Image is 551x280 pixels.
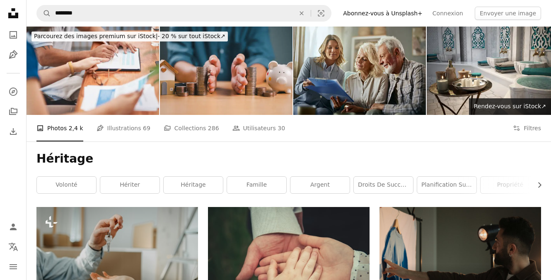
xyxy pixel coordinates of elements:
[208,257,370,265] a: main humaine
[293,27,426,115] img: Agent féminin et ses clients matures lisant des plans à la maison.
[5,83,22,100] a: Explorer
[481,177,540,193] a: propriété
[232,115,285,141] a: Utilisateurs 30
[27,27,159,115] img: Couple, mains et signe de document, tableau et juridique dans le bureau, la couverture vie ou l’a...
[469,98,551,115] a: Rendez-vous sur iStock↗
[5,239,22,255] button: Langue
[354,177,413,193] a: droits de succession
[290,177,350,193] a: argent
[208,124,219,133] span: 286
[34,33,225,39] span: - 20 % sur tout iStock ↗
[5,219,22,235] a: Connexion / S’inscrire
[5,103,22,120] a: Collections
[5,123,22,140] a: Historique de téléchargement
[100,177,159,193] a: hériter
[338,7,428,20] a: Abonnez-vous à Unsplash+
[164,115,219,141] a: Collections 286
[36,151,541,166] h1: Héritage
[5,258,22,275] button: Menu
[428,7,468,20] a: Connexion
[278,124,285,133] span: 30
[417,177,476,193] a: Planification successorale
[36,257,198,265] a: Un jeune couple heureux qui achète sa nouvelle maison et reçoit les clés d’un agent immobilier
[311,5,331,21] button: Recherche de visuels
[292,5,311,21] button: Effacer
[37,5,51,21] button: Rechercher sur Unsplash
[164,177,223,193] a: héritage
[475,7,541,20] button: Envoyer une image
[5,27,22,43] a: Photos
[160,27,292,115] img: Droit du divorce et concept de séparation successorale. Économie d’argent séparée à la main, fina...
[36,5,331,22] form: Rechercher des visuels sur tout le site
[5,46,22,63] a: Illustrations
[97,115,150,141] a: Illustrations 69
[143,124,150,133] span: 69
[532,177,541,193] button: faire défiler la liste vers la droite
[513,115,541,141] button: Filtres
[37,177,96,193] a: volonté
[27,27,233,46] a: Parcourez des images premium sur iStock|- 20 % sur tout iStock↗
[34,33,158,39] span: Parcourez des images premium sur iStock |
[474,103,546,110] span: Rendez-vous sur iStock ↗
[227,177,286,193] a: famille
